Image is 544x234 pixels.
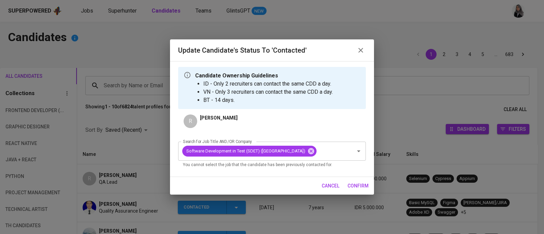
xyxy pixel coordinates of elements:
button: Open [354,146,363,156]
p: Candidate Ownership Guidelines [195,72,333,80]
li: ID - Only 2 recruiters can contact the same CDD a day. [203,80,333,88]
li: VN - Only 3 recruiters can contact the same CDD a day. [203,88,333,96]
span: cancel [322,182,339,190]
div: R [184,114,197,128]
h6: Update Candidate's Status to 'Contacted' [178,45,307,56]
p: [PERSON_NAME] [200,114,238,121]
p: You cannot select the job that the candidate has been previously contacted for. [183,162,361,168]
button: cancel [319,180,342,192]
button: confirm [345,180,371,192]
li: BT - 14 days. [203,96,333,104]
div: Software Development in Test (SDET) ([GEOGRAPHIC_DATA]) [182,146,317,157]
span: confirm [347,182,369,190]
span: Software Development in Test (SDET) ([GEOGRAPHIC_DATA]) [182,148,309,154]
